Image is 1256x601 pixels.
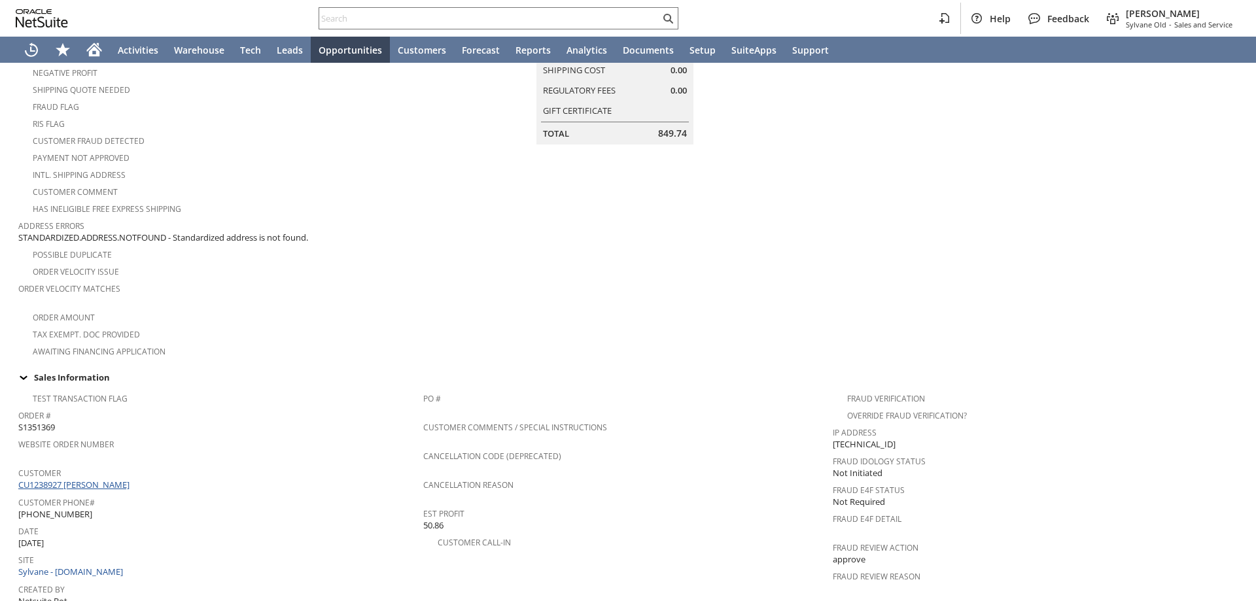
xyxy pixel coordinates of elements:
[18,232,308,244] span: STANDARDIZED.ADDRESS.NOTFOUND - Standardized address is not found.
[724,37,784,63] a: SuiteApps
[567,44,607,56] span: Analytics
[833,485,905,496] a: Fraud E4F Status
[660,10,676,26] svg: Search
[33,312,95,323] a: Order Amount
[390,37,454,63] a: Customers
[462,44,500,56] span: Forecast
[118,44,158,56] span: Activities
[833,438,896,451] span: [TECHNICAL_ID]
[18,220,84,232] a: Address Errors
[658,127,687,140] span: 849.74
[18,410,51,421] a: Order #
[33,118,65,129] a: RIS flag
[833,571,920,582] a: Fraud Review Reason
[18,439,114,450] a: Website Order Number
[833,513,901,524] a: Fraud E4F Detail
[1174,20,1232,29] span: Sales and Service
[423,451,561,462] a: Cancellation Code (deprecated)
[833,496,885,508] span: Not Required
[543,105,612,116] a: Gift Certificate
[18,421,55,434] span: S1351369
[18,497,95,508] a: Customer Phone#
[18,283,120,294] a: Order Velocity Matches
[18,468,61,479] a: Customer
[423,422,607,433] a: Customer Comments / Special Instructions
[16,37,47,63] a: Recent Records
[18,479,133,490] a: CU1238927 [PERSON_NAME]
[33,266,119,277] a: Order Velocity Issue
[833,467,882,479] span: Not Initiated
[240,44,261,56] span: Tech
[33,84,130,95] a: Shipping Quote Needed
[1047,12,1089,25] span: Feedback
[423,479,514,490] a: Cancellation Reason
[543,128,569,139] a: Total
[18,555,34,566] a: Site
[55,42,71,58] svg: Shortcuts
[423,393,441,404] a: PO #
[311,37,390,63] a: Opportunities
[24,42,39,58] svg: Recent Records
[33,346,166,357] a: Awaiting Financing Application
[623,44,674,56] span: Documents
[1126,7,1232,20] span: [PERSON_NAME]
[110,37,166,63] a: Activities
[232,37,269,63] a: Tech
[86,42,102,58] svg: Home
[833,542,918,553] a: Fraud Review Action
[18,508,92,521] span: [PHONE_NUMBER]
[784,37,837,63] a: Support
[454,37,508,63] a: Forecast
[33,203,181,215] a: Has Ineligible Free Express Shipping
[33,186,118,197] a: Customer Comment
[33,169,126,180] a: Intl. Shipping Address
[508,37,559,63] a: Reports
[319,44,382,56] span: Opportunities
[166,37,232,63] a: Warehouse
[13,369,1243,386] td: Sales Information
[792,44,829,56] span: Support
[18,566,126,577] a: Sylvane - [DOMAIN_NAME]
[847,393,925,404] a: Fraud Verification
[423,508,464,519] a: Est Profit
[33,249,112,260] a: Possible Duplicate
[833,456,926,467] a: Fraud Idology Status
[277,44,303,56] span: Leads
[731,44,776,56] span: SuiteApps
[1126,20,1166,29] span: Sylvane Old
[671,64,687,77] span: 0.00
[515,44,551,56] span: Reports
[18,526,39,537] a: Date
[438,537,511,548] a: Customer Call-in
[990,12,1011,25] span: Help
[33,393,128,404] a: Test Transaction Flag
[319,10,660,26] input: Search
[33,329,140,340] a: Tax Exempt. Doc Provided
[847,410,967,421] a: Override Fraud Verification?
[689,44,716,56] span: Setup
[398,44,446,56] span: Customers
[423,519,444,532] span: 50.86
[18,584,65,595] a: Created By
[33,101,79,112] a: Fraud Flag
[1169,20,1172,29] span: -
[33,67,97,78] a: Negative Profit
[78,37,110,63] a: Home
[543,64,605,76] a: Shipping Cost
[33,152,130,163] a: Payment not approved
[16,9,68,27] svg: logo
[833,427,877,438] a: IP Address
[174,44,224,56] span: Warehouse
[13,369,1238,386] div: Sales Information
[559,37,615,63] a: Analytics
[833,553,865,566] span: approve
[269,37,311,63] a: Leads
[682,37,724,63] a: Setup
[33,135,145,146] a: Customer Fraud Detected
[615,37,682,63] a: Documents
[47,37,78,63] div: Shortcuts
[543,84,616,96] a: Regulatory Fees
[18,537,44,549] span: [DATE]
[671,84,687,97] span: 0.00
